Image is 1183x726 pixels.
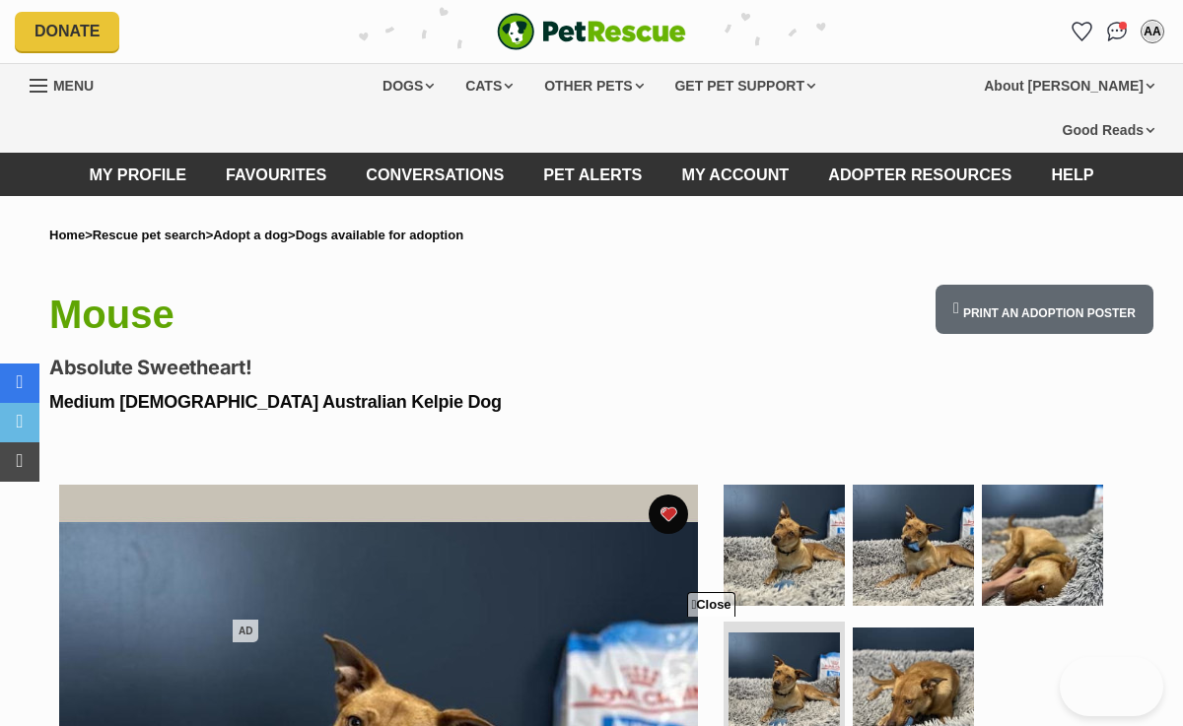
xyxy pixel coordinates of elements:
p: Absolute Sweetheart! [49,354,724,381]
button: Print an adoption poster [936,285,1153,334]
a: Favourites [1066,16,1097,47]
h1: Mouse [49,285,724,344]
div: Dogs [369,64,448,108]
span: Menu [53,78,94,94]
div: About [PERSON_NAME] [970,64,1168,108]
span: AD [233,620,258,642]
img: logo-e224e6f780fb5917bec1dbf3a21bbac754714ae5b6737aabdf751b685950b380.svg [497,13,686,50]
a: Help [1031,153,1113,196]
img: chat-41dd97257d64d25036548639549fe6c8038ab92f7586957e7f3b1b290dea8141.svg [1107,22,1128,41]
img: Photo of Mouse [724,485,845,606]
div: Get pet support [661,64,828,108]
img: Photo of Mouse [982,485,1103,606]
button: My account [1137,16,1168,47]
a: Adopt a dog [213,228,288,242]
div: Cats [452,64,526,108]
a: Donate [15,12,119,51]
a: Home [49,228,85,242]
a: Menu [30,64,107,104]
a: Pet alerts [523,153,661,196]
a: Rescue pet search [93,228,206,242]
a: Favourites [206,153,346,196]
a: PetRescue [497,13,686,50]
div: Other pets [530,64,657,108]
img: Photo of Mouse [853,485,974,606]
p: Medium [DEMOGRAPHIC_DATA] Australian Kelpie Dog [49,389,724,416]
a: Adopter resources [808,153,1031,196]
span: Close [687,592,734,617]
a: My account [661,153,808,196]
a: Dogs available for adoption [296,228,463,242]
ul: Account quick links [1066,16,1168,47]
iframe: Help Scout Beacon - Open [1060,657,1163,716]
a: My profile [69,153,206,196]
div: AA [1143,22,1162,41]
div: Good Reads [1049,108,1168,153]
a: Conversations [1101,16,1133,47]
a: conversations [346,153,523,196]
button: favourite [649,495,688,534]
